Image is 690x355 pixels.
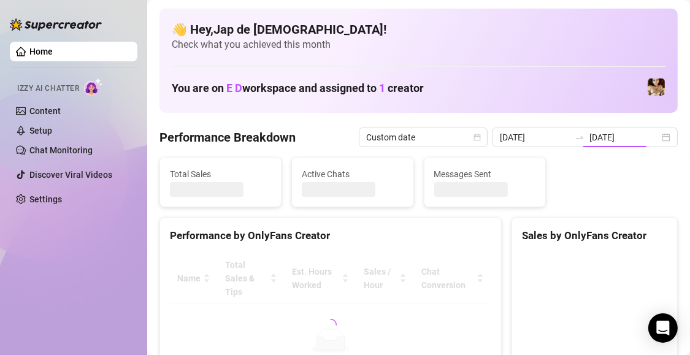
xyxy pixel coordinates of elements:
input: End date [589,131,659,144]
span: to [575,132,585,142]
span: E D [226,82,242,94]
span: Messages Sent [434,167,535,181]
img: vixie [648,78,665,96]
input: Start date [500,131,570,144]
a: Chat Monitoring [29,145,93,155]
img: logo-BBDzfeDw.svg [10,18,102,31]
span: 1 [379,82,385,94]
h4: 👋 Hey, Jap de [DEMOGRAPHIC_DATA] ! [172,21,665,38]
a: Setup [29,126,52,136]
a: Home [29,47,53,56]
a: Settings [29,194,62,204]
a: Content [29,106,61,116]
span: swap-right [575,132,585,142]
div: Sales by OnlyFans Creator [522,227,667,244]
span: Active Chats [302,167,403,181]
span: calendar [473,134,481,141]
span: Izzy AI Chatter [17,83,79,94]
h1: You are on workspace and assigned to creator [172,82,424,95]
div: Open Intercom Messenger [648,313,678,343]
span: Total Sales [170,167,271,181]
a: Discover Viral Videos [29,170,112,180]
img: AI Chatter [84,78,103,96]
span: loading [323,316,339,332]
div: Performance by OnlyFans Creator [170,227,491,244]
h4: Performance Breakdown [159,129,296,146]
span: Check what you achieved this month [172,38,665,52]
span: Custom date [366,128,480,147]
